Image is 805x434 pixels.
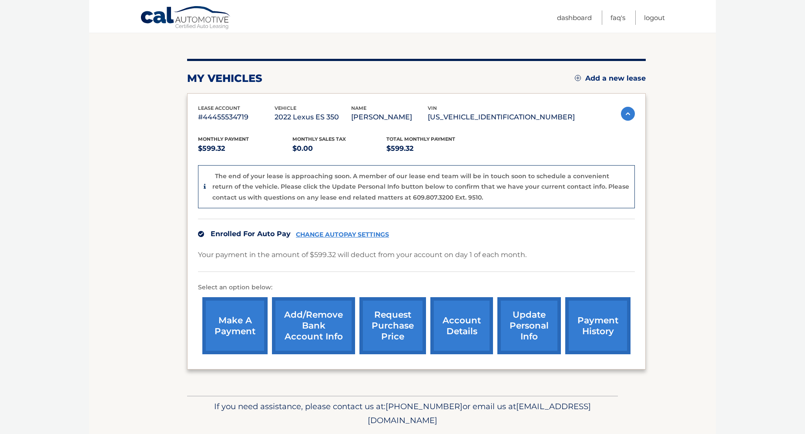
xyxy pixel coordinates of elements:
[140,6,231,31] a: Cal Automotive
[275,111,351,123] p: 2022 Lexus ES 350
[386,136,455,142] span: Total Monthly Payment
[198,231,204,237] img: check.svg
[272,297,355,354] a: Add/Remove bank account info
[292,142,387,155] p: $0.00
[211,230,291,238] span: Enrolled For Auto Pay
[368,401,591,425] span: [EMAIL_ADDRESS][DOMAIN_NAME]
[610,10,625,25] a: FAQ's
[296,231,389,238] a: CHANGE AUTOPAY SETTINGS
[187,72,262,85] h2: my vehicles
[575,74,646,83] a: Add a new lease
[359,297,426,354] a: request purchase price
[575,75,581,81] img: add.svg
[202,297,268,354] a: make a payment
[430,297,493,354] a: account details
[428,111,575,123] p: [US_VEHICLE_IDENTIFICATION_NUMBER]
[557,10,592,25] a: Dashboard
[198,249,527,261] p: Your payment in the amount of $599.32 will deduct from your account on day 1 of each month.
[198,282,635,293] p: Select an option below:
[351,111,428,123] p: [PERSON_NAME]
[198,136,249,142] span: Monthly Payment
[621,107,635,121] img: accordion-active.svg
[428,105,437,111] span: vin
[351,105,366,111] span: name
[386,142,481,155] p: $599.32
[565,297,631,354] a: payment history
[193,400,612,427] p: If you need assistance, please contact us at: or email us at
[275,105,296,111] span: vehicle
[198,105,240,111] span: lease account
[292,136,346,142] span: Monthly sales Tax
[644,10,665,25] a: Logout
[497,297,561,354] a: update personal info
[212,172,629,201] p: The end of your lease is approaching soon. A member of our lease end team will be in touch soon t...
[198,111,275,123] p: #44455534719
[386,401,463,411] span: [PHONE_NUMBER]
[198,142,292,155] p: $599.32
